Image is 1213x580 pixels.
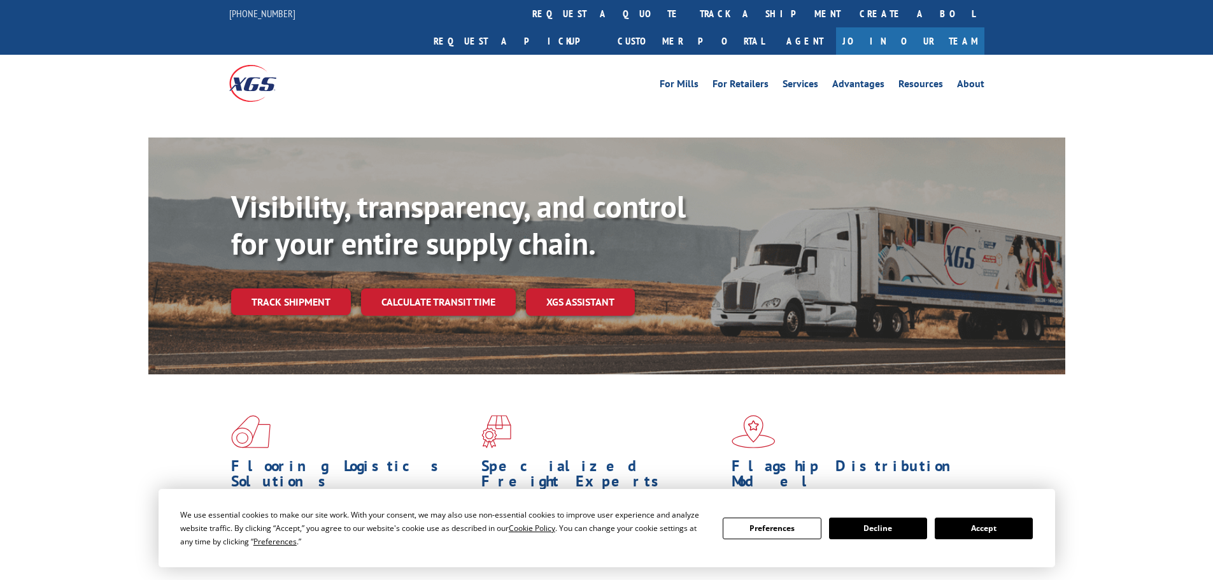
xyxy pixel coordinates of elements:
[231,415,271,448] img: xgs-icon-total-supply-chain-intelligence-red
[898,79,943,93] a: Resources
[231,187,686,263] b: Visibility, transparency, and control for your entire supply chain.
[481,415,511,448] img: xgs-icon-focused-on-flooring-red
[732,415,776,448] img: xgs-icon-flagship-distribution-model-red
[660,79,699,93] a: For Mills
[935,518,1033,539] button: Accept
[713,79,769,93] a: For Retailers
[608,27,774,55] a: Customer Portal
[832,79,884,93] a: Advantages
[159,489,1055,567] div: Cookie Consent Prompt
[526,288,635,316] a: XGS ASSISTANT
[829,518,927,539] button: Decline
[229,7,295,20] a: [PHONE_NUMBER]
[836,27,984,55] a: Join Our Team
[361,288,516,316] a: Calculate transit time
[774,27,836,55] a: Agent
[481,458,722,495] h1: Specialized Freight Experts
[509,523,555,534] span: Cookie Policy
[231,288,351,315] a: Track shipment
[732,458,972,495] h1: Flagship Distribution Model
[783,79,818,93] a: Services
[180,508,707,548] div: We use essential cookies to make our site work. With your consent, we may also use non-essential ...
[424,27,608,55] a: Request a pickup
[231,458,472,495] h1: Flooring Logistics Solutions
[957,79,984,93] a: About
[723,518,821,539] button: Preferences
[253,536,297,547] span: Preferences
